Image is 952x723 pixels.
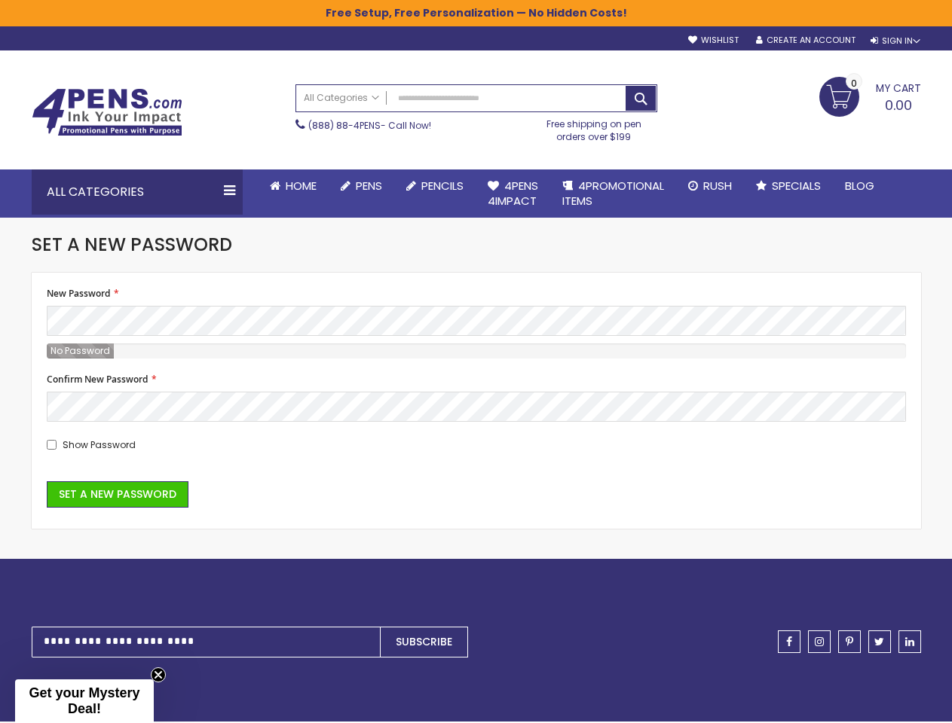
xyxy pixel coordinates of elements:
[819,77,921,114] a: 0.00 0
[550,169,676,218] a: 4PROMOTIONALITEMS
[356,178,382,194] span: Pens
[32,88,182,136] img: 4Pens Custom Pens and Promotional Products
[676,169,744,203] a: Rush
[151,667,166,682] button: Close teaser
[47,481,188,508] button: Set a New Password
[32,169,243,215] div: All Categories
[63,438,136,451] span: Show Password
[396,634,452,649] span: Subscribe
[885,96,912,114] span: 0.00
[744,169,833,203] a: Specials
[703,178,732,194] span: Rush
[562,178,664,209] span: 4PROMOTIONAL ITEMS
[59,487,176,502] span: Set a New Password
[833,169,886,203] a: Blog
[286,178,317,194] span: Home
[476,169,550,218] a: 4Pens4impact
[329,169,394,203] a: Pens
[688,35,739,46] a: Wishlist
[394,169,476,203] a: Pencils
[47,373,148,386] span: Confirm New Password
[47,344,114,357] span: No Password
[772,178,821,194] span: Specials
[304,92,379,104] span: All Categories
[421,178,464,194] span: Pencils
[851,76,857,90] span: 0
[488,178,538,209] span: 4Pens 4impact
[296,85,387,110] a: All Categories
[29,685,139,716] span: Get your Mystery Deal!
[32,232,232,257] span: Set a New Password
[845,178,874,194] span: Blog
[531,112,657,142] div: Free shipping on pen orders over $199
[47,287,110,300] span: New Password
[756,35,856,46] a: Create an Account
[871,35,920,47] div: Sign In
[308,119,381,132] a: (888) 88-4PENS
[308,119,431,132] span: - Call Now!
[47,343,114,358] div: Password Strength:
[380,627,468,657] button: Subscribe
[15,679,154,723] div: Get your Mystery Deal!Close teaser
[258,169,329,203] a: Home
